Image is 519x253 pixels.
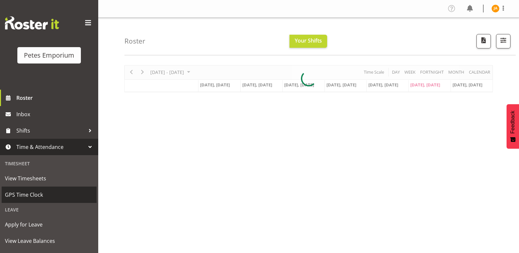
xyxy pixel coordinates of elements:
a: View Timesheets [2,170,97,187]
button: Download a PDF of the roster according to the set date range. [476,34,491,48]
a: View Leave Balances [2,233,97,249]
h4: Roster [124,37,145,45]
div: Petes Emporium [24,50,74,60]
span: Shifts [16,126,85,136]
span: Time & Attendance [16,142,85,152]
a: Apply for Leave [2,216,97,233]
a: GPS Time Clock [2,187,97,203]
span: Feedback [510,111,516,134]
span: GPS Time Clock [5,190,93,200]
img: Rosterit website logo [5,16,59,29]
button: Feedback - Show survey [507,104,519,149]
div: Leave [2,203,97,216]
span: View Leave Balances [5,236,93,246]
span: View Timesheets [5,173,93,183]
span: Inbox [16,109,95,119]
span: Your Shifts [295,37,322,44]
span: Roster [16,93,95,103]
span: Apply for Leave [5,220,93,229]
div: Timesheet [2,157,97,170]
img: jeseryl-armstrong10788.jpg [491,5,499,12]
button: Filter Shifts [496,34,510,48]
button: Your Shifts [289,35,327,48]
